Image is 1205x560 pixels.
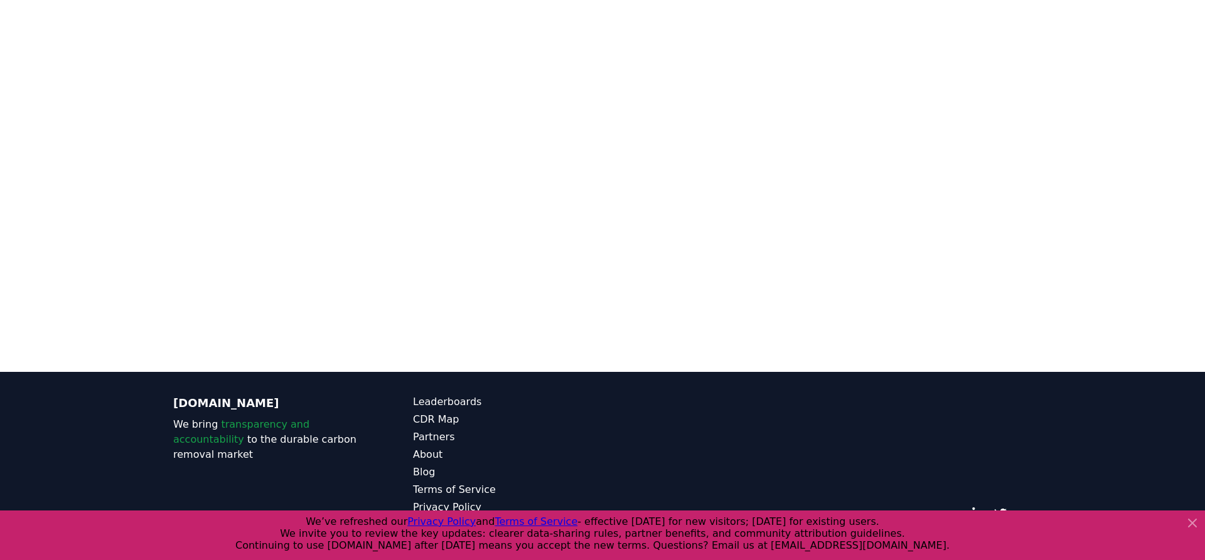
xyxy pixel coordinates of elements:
a: Terms of Service [413,482,602,497]
a: Privacy Policy [413,500,602,515]
a: About [413,447,602,462]
a: Blog [413,465,602,480]
a: Partners [413,430,602,445]
a: CDR Map [413,412,602,427]
span: transparency and accountability [173,418,309,445]
a: Twitter [994,507,1007,520]
p: [DOMAIN_NAME] [173,394,363,412]
p: We bring to the durable carbon removal market [173,417,363,462]
a: Leaderboards [413,394,602,409]
a: LinkedIn [972,507,984,520]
